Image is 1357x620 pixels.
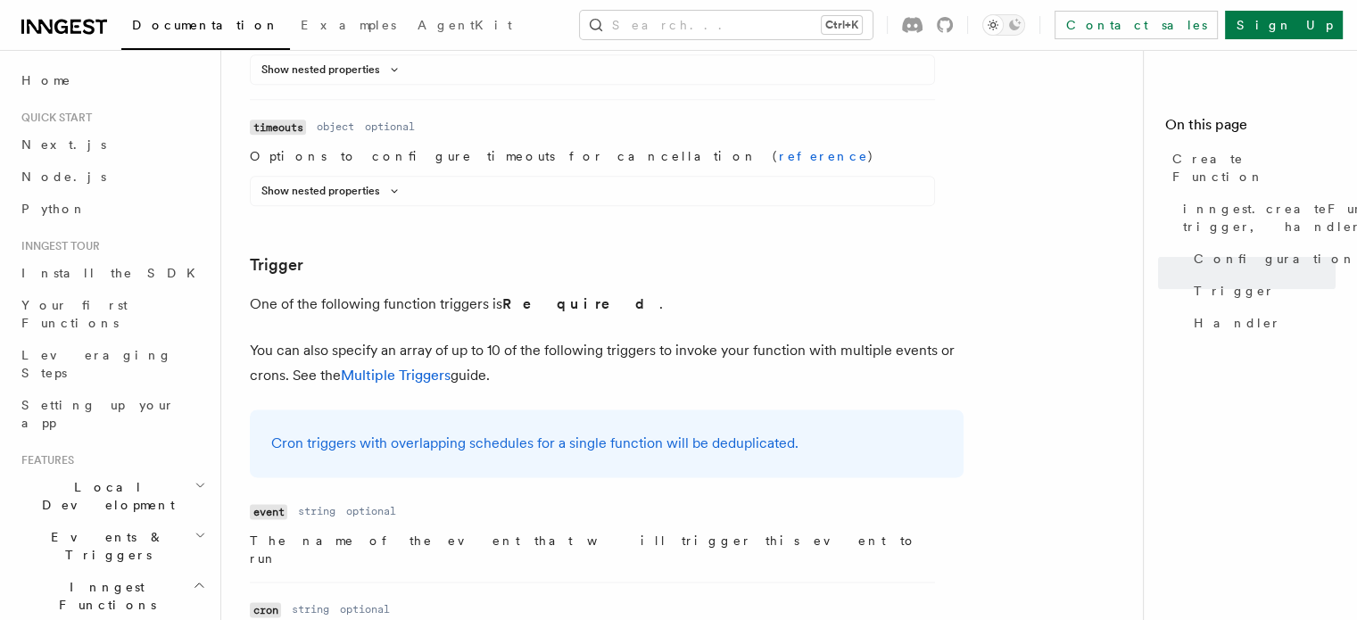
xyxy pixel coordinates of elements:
p: Options to configure timeouts for cancellation ( ) [250,147,935,165]
span: Home [21,71,71,89]
p: Cron triggers with overlapping schedules for a single function will be deduplicated. [271,431,942,456]
span: Features [14,453,74,467]
span: Node.js [21,169,106,184]
a: Documentation [121,5,290,50]
a: Trigger [1187,275,1336,307]
button: Search...Ctrl+K [580,11,873,39]
span: Inngest tour [14,239,100,253]
span: Python [21,202,87,216]
span: Quick start [14,111,92,125]
button: Local Development [14,471,210,521]
span: AgentKit [418,18,512,32]
span: Configuration [1194,250,1356,268]
dd: string [292,602,329,616]
a: Home [14,64,210,96]
dd: object [317,120,354,134]
span: Next.js [21,137,106,152]
span: Inngest Functions [14,578,193,614]
span: Create Function [1172,150,1336,186]
span: Your first Functions [21,298,128,330]
span: Handler [1194,314,1281,332]
code: cron [250,602,281,617]
a: Python [14,193,210,225]
a: inngest.createFunction(configuration, trigger, handler): InngestFunction [1176,193,1336,243]
button: Events & Triggers [14,521,210,571]
a: Leveraging Steps [14,339,210,389]
span: Documentation [132,18,279,32]
p: The name of the event that will trigger this event to run [250,532,935,567]
a: Multiple Triggers [341,367,451,384]
a: Your first Functions [14,289,210,339]
span: Events & Triggers [14,528,194,564]
button: Show nested properties [261,184,405,198]
strong: Required [502,295,659,312]
span: Examples [301,18,396,32]
button: Show nested properties [261,62,405,77]
dd: optional [340,602,390,616]
span: Setting up your app [21,398,175,430]
dd: optional [365,120,415,134]
a: AgentKit [407,5,523,48]
a: Sign Up [1225,11,1343,39]
h4: On this page [1165,114,1336,143]
span: Trigger [1194,282,1275,300]
span: Local Development [14,478,194,514]
a: Handler [1187,307,1336,339]
code: timeouts [250,120,306,135]
a: Create Function [1165,143,1336,193]
dd: optional [346,504,396,518]
a: Trigger [250,252,303,277]
a: reference [779,149,868,163]
button: Toggle dark mode [982,14,1025,36]
p: You can also specify an array of up to 10 of the following triggers to invoke your function with ... [250,338,964,388]
dd: string [298,504,335,518]
code: event [250,504,287,519]
a: Contact sales [1055,11,1218,39]
a: Examples [290,5,407,48]
span: Install the SDK [21,266,206,280]
a: Setting up your app [14,389,210,439]
a: Node.js [14,161,210,193]
a: Install the SDK [14,257,210,289]
a: Next.js [14,128,210,161]
kbd: Ctrl+K [822,16,862,34]
a: Configuration [1187,243,1336,275]
p: One of the following function triggers is . [250,292,964,317]
span: Leveraging Steps [21,348,172,380]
